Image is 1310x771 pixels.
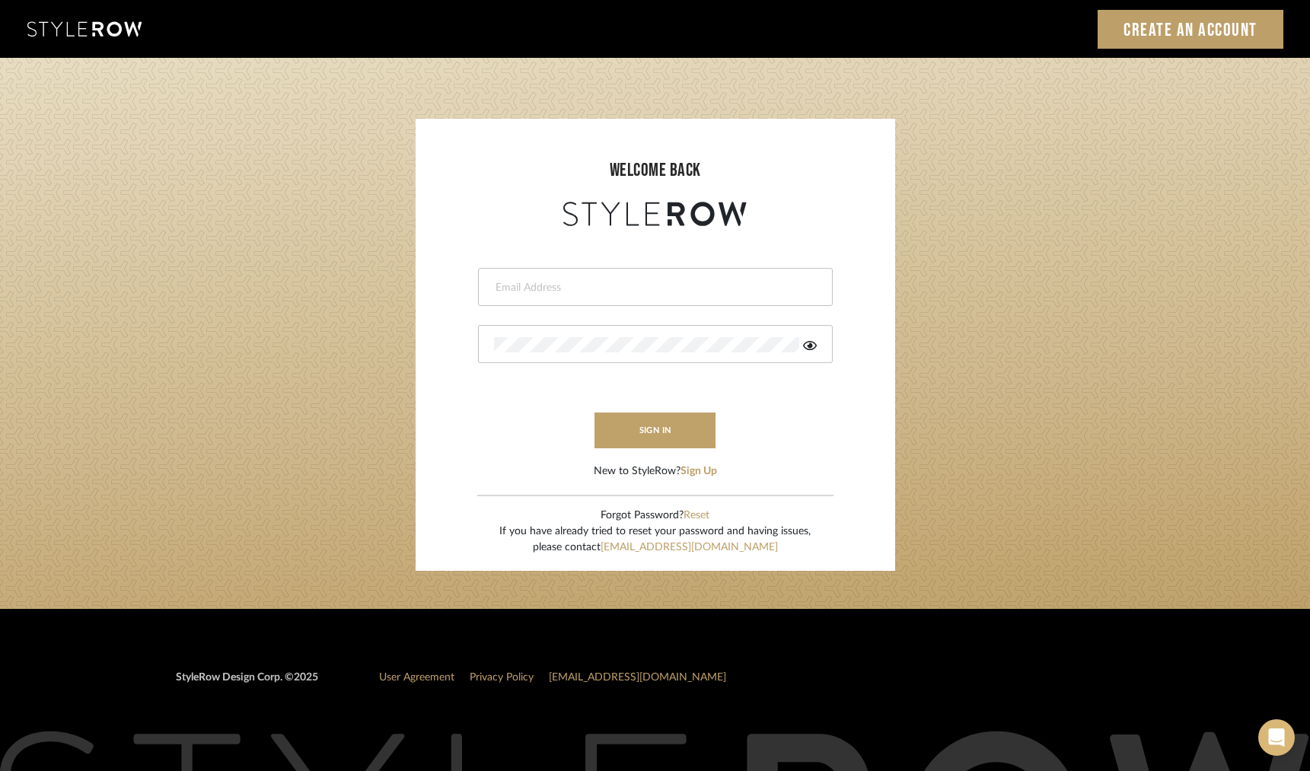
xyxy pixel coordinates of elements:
[549,672,726,683] a: [EMAIL_ADDRESS][DOMAIN_NAME]
[379,672,454,683] a: User Agreement
[470,672,534,683] a: Privacy Policy
[594,413,716,448] button: sign in
[1098,10,1283,49] a: Create an Account
[499,524,811,556] div: If you have already tried to reset your password and having issues, please contact
[431,157,880,184] div: welcome back
[684,508,709,524] button: Reset
[176,670,318,698] div: StyleRow Design Corp. ©2025
[601,542,778,553] a: [EMAIL_ADDRESS][DOMAIN_NAME]
[499,508,811,524] div: Forgot Password?
[680,464,717,479] button: Sign Up
[494,280,813,295] input: Email Address
[594,464,717,479] div: New to StyleRow?
[1258,719,1295,756] div: Open Intercom Messenger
